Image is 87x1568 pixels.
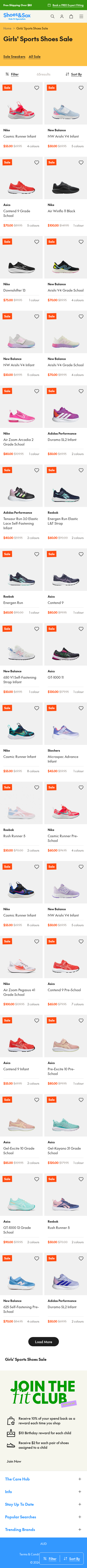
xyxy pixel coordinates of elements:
div: 2 colours [27,1081,39,1086]
span: $ 59.95 [58,769,67,773]
p: Sale [3,85,12,91]
span: $ 69.95 [14,923,22,927]
span: $ 69.95 [58,144,67,148]
div: 4 colours [72,298,84,302]
p: Sale [3,938,12,944]
p: Sale [3,863,12,870]
a: Contend 9 Grade School [3,209,39,218]
a: NW Arishi V4 Infant [3,363,39,367]
a: Arishi V4 Grade School [48,288,84,293]
span: Girls' Sports Shoes Sale [16,26,48,31]
img: Vector_3098.svg [7,1441,15,1449]
p: Sale [47,938,56,944]
a: Sale [44,702,87,745]
p: Nike [3,748,39,753]
span: $ 85.00 [3,1161,13,1165]
span: Stay Up To Date [5,1501,34,1507]
p: Sale [47,159,56,166]
div: 4 colours [72,373,84,377]
span: $ 40.00 [3,536,13,540]
a: 650 V1 Self-Fastening Strap Infant [3,675,39,684]
div: 1 colour [29,690,39,694]
p: Sale [47,1017,56,1024]
img: SNS_Logo_Responsive.svg [4,13,31,20]
span: $ 55.00 [3,769,13,773]
p: Reebok [3,594,39,599]
p: AUD [40,1541,47,1546]
button: Stay Up To Date [5,1500,82,1509]
span: $ 50.00 [3,373,13,377]
p: Nike [3,282,39,286]
span: $ 84.95 [14,1319,23,1324]
span: $ 69.95 [14,373,22,377]
button: Filter [39,1555,60,1562]
span: $ 60.00 [48,536,57,540]
span: $ 70.00 [3,1319,13,1324]
a: Receive $2 for each pair of shoes assigned to a child [19,1441,80,1450]
span: $ 120.00 [48,1161,58,1165]
p: Sale [3,626,12,632]
span: $ 45.00 [48,769,57,773]
span: $ 50.00 [3,690,13,694]
div: 1 colour [73,223,84,228]
p: Asics [48,594,84,599]
button: Join Now [7,1457,21,1466]
span: $ 149.95 [60,223,69,228]
a: Contend 9 Infant [3,1067,39,1071]
a: Home [3,26,11,31]
p: Sale [47,85,56,91]
p: Sale [3,238,12,245]
button: Sort By [65,69,82,79]
span: Trending Brands [5,1527,35,1532]
p: New Balance [48,282,84,286]
p: Asics [3,1140,39,1144]
p: Nike [3,982,39,986]
p: Sale [47,626,56,632]
p: Asics [3,1061,39,1065]
a: Duramo SL2 Infant [48,1305,84,1309]
span: $ 75.00 [3,298,13,302]
span: $ 89.95 [58,298,67,302]
p: Girls' Sports Shoes Sale [5,1356,82,1362]
a: Air Zoom Pegasus 41 Grade School [3,988,39,997]
a: Sale [44,1015,87,1057]
a: Terms & Conditions [19,1552,45,1556]
div: 7 colours [72,1002,84,1006]
a: Energen Run [3,600,39,605]
span: $ 69.95 [58,1319,67,1324]
a: Contend 9 Pre-School [48,988,84,992]
a: Cosmic Runner Infant [3,754,39,759]
a: Gel-Kayano 31 Grade School [48,1146,84,1155]
a: Book a FREE Expert Fitting [48,1,84,9]
span: $ 70.00 [48,298,57,302]
span: $ 70.00 [58,1240,68,1244]
p: Nike [3,128,39,132]
a: Sale [44,782,87,824]
img: vector1.svg [7,1417,15,1425]
a: GT-1000 11 [48,675,84,680]
p: New Balance [48,128,84,132]
span: $ 50.00 [48,1240,57,1244]
p: Sale [47,1176,56,1182]
img: join-up.png [3,1374,84,1414]
div: 2 colours [27,1002,39,1006]
span: $ 59.95 [14,536,23,540]
p: Nike [3,431,39,436]
a: Sale [44,1094,87,1137]
span: $ 69.95 [14,769,22,773]
span: $ 60.00 [48,848,57,853]
div: 8 colours [27,769,39,773]
p: Reebok [48,510,84,515]
span: $ 179.95 [59,690,69,694]
a: Privacy Policy [49,1552,68,1556]
div: > [3,26,84,31]
p: Skechers [48,748,84,753]
p: Sale [47,863,56,870]
span: $ 70.00 [3,223,13,228]
div: 2 colours [27,1240,39,1244]
span: $ 55.00 [3,923,13,927]
p: Nike [48,828,84,832]
span: $ 69.95 [14,1081,22,1086]
a: Downshifter 13 [3,288,39,293]
div: 5 colours [72,923,84,927]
